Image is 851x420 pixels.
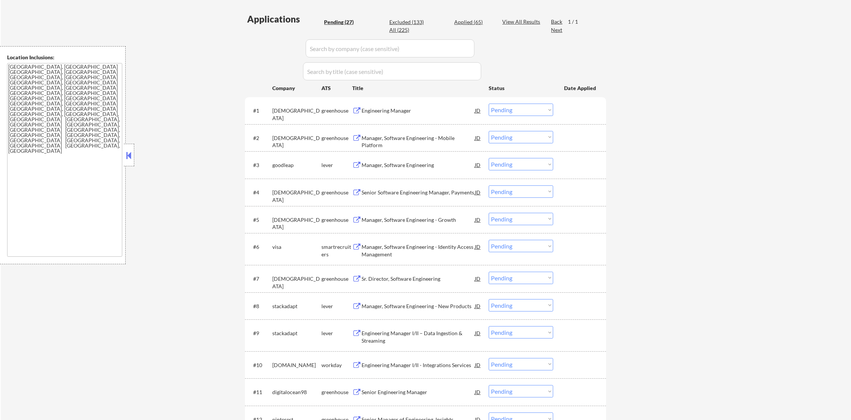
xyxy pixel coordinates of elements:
[253,275,266,283] div: #7
[321,189,352,196] div: greenhouse
[253,330,266,337] div: #9
[474,131,482,145] div: JD
[253,243,266,251] div: #6
[303,62,481,80] input: Search by title (case sensitive)
[272,189,321,203] div: [DEMOGRAPHIC_DATA]
[321,361,352,369] div: workday
[362,189,475,196] div: Senior Software Engineering Manager, Payments
[253,361,266,369] div: #10
[352,84,482,92] div: Title
[321,216,352,224] div: greenhouse
[474,158,482,172] div: JD
[502,18,542,26] div: View All Results
[474,104,482,117] div: JD
[272,388,321,396] div: digitalocean98
[253,134,266,142] div: #2
[474,358,482,372] div: JD
[551,18,563,26] div: Back
[362,275,475,283] div: Sr. Director, Software Engineering
[253,107,266,114] div: #1
[272,361,321,369] div: [DOMAIN_NAME]
[321,161,352,169] div: lever
[253,388,266,396] div: #11
[253,189,266,196] div: #4
[272,134,321,149] div: [DEMOGRAPHIC_DATA]
[474,213,482,226] div: JD
[272,243,321,251] div: visa
[321,243,352,258] div: smartrecruiters
[321,303,352,310] div: lever
[272,161,321,169] div: goodleap
[474,272,482,285] div: JD
[321,275,352,283] div: greenhouse
[253,303,266,310] div: #8
[324,18,362,26] div: Pending (27)
[272,303,321,310] div: stackadapt
[247,15,321,24] div: Applications
[474,385,482,399] div: JD
[362,134,475,149] div: Manager, Software Engineering - Mobile Platform
[362,107,475,114] div: Engineering Manager
[474,326,482,340] div: JD
[551,26,563,34] div: Next
[564,84,597,92] div: Date Applied
[362,303,475,310] div: Manager, Software Engineering - New Products
[7,54,123,61] div: Location Inclusions:
[321,107,352,114] div: greenhouse
[474,185,482,199] div: JD
[362,161,475,169] div: Manager, Software Engineering
[253,161,266,169] div: #3
[362,243,475,258] div: Manager, Software Engineering - Identity Access Management
[362,330,475,344] div: Engineering Manager I/II – Data Ingestion & Streaming
[321,84,352,92] div: ATS
[474,299,482,313] div: JD
[321,388,352,396] div: greenhouse
[272,84,321,92] div: Company
[272,330,321,337] div: stackadapt
[272,107,321,122] div: [DEMOGRAPHIC_DATA]
[389,18,427,26] div: Excluded (133)
[321,134,352,142] div: greenhouse
[362,216,475,224] div: Manager, Software Engineering - Growth
[362,388,475,396] div: Senior Engineering Manager
[389,26,427,34] div: All (225)
[321,330,352,337] div: lever
[272,216,321,231] div: [DEMOGRAPHIC_DATA]
[362,361,475,369] div: Engineering Manager I/II - Integrations Services
[272,275,321,290] div: [DEMOGRAPHIC_DATA]
[454,18,492,26] div: Applied (65)
[474,240,482,253] div: JD
[489,81,553,95] div: Status
[253,216,266,224] div: #5
[568,18,585,26] div: 1 / 1
[306,39,474,57] input: Search by company (case sensitive)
